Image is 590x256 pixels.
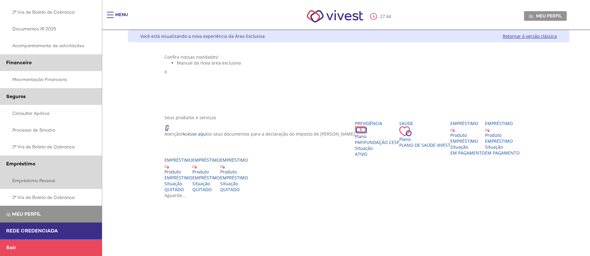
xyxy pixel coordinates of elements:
[355,120,399,126] div: Previdência
[503,33,557,39] a: Retornar à versão clássica
[355,151,367,157] span: Ativo
[450,144,485,150] div: Situação
[536,13,562,19] span: Meu perfil
[485,128,490,132] img: ico_emprestimo.svg
[450,120,485,156] a: Empréstimo Produto EMPRÉSTIMO Situação EM PAGAMENTO
[6,227,58,234] span: Rede Credenciada
[524,11,567,20] a: Meu perfil
[6,93,26,100] span: Seguros
[485,120,520,126] div: Empréstimo
[164,157,192,163] div: Empréstimo
[182,131,207,137] a: Acesse aqui
[12,211,41,217] span: Meu perfil
[450,120,485,126] div: Empréstimo
[164,164,169,169] img: ico_emprestimo.svg
[399,120,450,126] div: Saúde
[450,132,485,138] div: Produto
[450,128,455,132] img: ico_emprestimo.svg
[164,54,532,60] div: Confira nossas novidades!
[164,54,532,108] section: <span lang="pt-BR" dir="ltr">Visualizador do Conteúdo da Web</span> 1
[164,175,192,181] div: EMPRÉSTIMO
[6,59,32,66] span: Financeiro
[220,157,248,163] div: Empréstimo
[6,160,35,167] span: Empréstimo
[140,33,265,39] div: Você está visualizando a nova experiência da Área Exclusiva
[192,181,220,186] div: Situação
[450,150,485,156] span: EM PAGAMENTO
[6,244,16,251] span: Sair
[164,69,167,75] span: X
[164,181,192,186] div: Situação
[115,12,128,24] div: Menu
[220,181,248,186] div: Situação
[220,186,240,192] span: QUITADO
[220,169,248,175] div: Produto
[485,144,520,150] div: Situação
[450,138,485,144] div: EMPRÉSTIMO
[192,157,220,192] a: Empréstimo Produto EMPRÉSTIMO Situação QUITADO
[370,13,392,20] div: :
[192,186,212,192] span: QUITADO
[485,150,520,156] span: EM PAGAMENTO
[164,115,532,120] div: Seus produtos e serviços
[164,169,192,175] div: Produto
[220,157,248,192] a: Empréstimo Produto EMPRÉSTIMO Situação QUITADO
[192,169,220,175] div: Produto
[529,14,533,19] img: Meu perfil
[355,139,399,145] span: PAP/Fundação CESP
[220,175,248,181] div: EMPRÉSTIMO
[220,164,225,169] img: ico_emprestimo.svg
[164,186,184,192] span: QUITADO
[164,192,532,198] div: Aguarde...
[355,133,399,139] div: Plano
[355,126,367,133] img: ico_dinheiro.png
[485,120,520,156] a: Empréstimo Produto EMPRÉSTIMO Situação EM PAGAMENTO
[300,3,370,29] img: Vivest
[192,157,220,163] div: Empréstimo
[164,131,355,137] p: Atenção! os seus documentos para a declaração do Imposto de [PERSON_NAME]
[399,142,450,148] span: Plano de Saúde VIVEST
[192,175,220,181] div: EMPRÉSTIMO
[485,132,520,138] div: Produto
[380,13,385,19] span: 27
[355,145,399,151] div: Situação
[399,126,412,136] img: ico_coracao.png
[164,120,175,131] img: ico_atencao.png
[399,136,450,142] div: Plano
[485,138,520,144] div: EMPRÉSTIMO
[164,157,192,192] a: Empréstimo Produto EMPRÉSTIMO Situação QUITADO
[355,120,399,157] a: Previdência PlanoPAP/Fundação CESP SituaçãoAtivo
[164,115,532,198] section: <span lang="en" dir="ltr">ProdutosCard</span>
[177,60,241,66] span: Manual da nova área exclusiva
[6,212,11,217] img: Meu perfil
[386,13,391,19] span: 44
[399,120,450,148] a: Saúde PlanoPlano de Saúde VIVEST
[192,164,197,169] img: ico_emprestimo.svg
